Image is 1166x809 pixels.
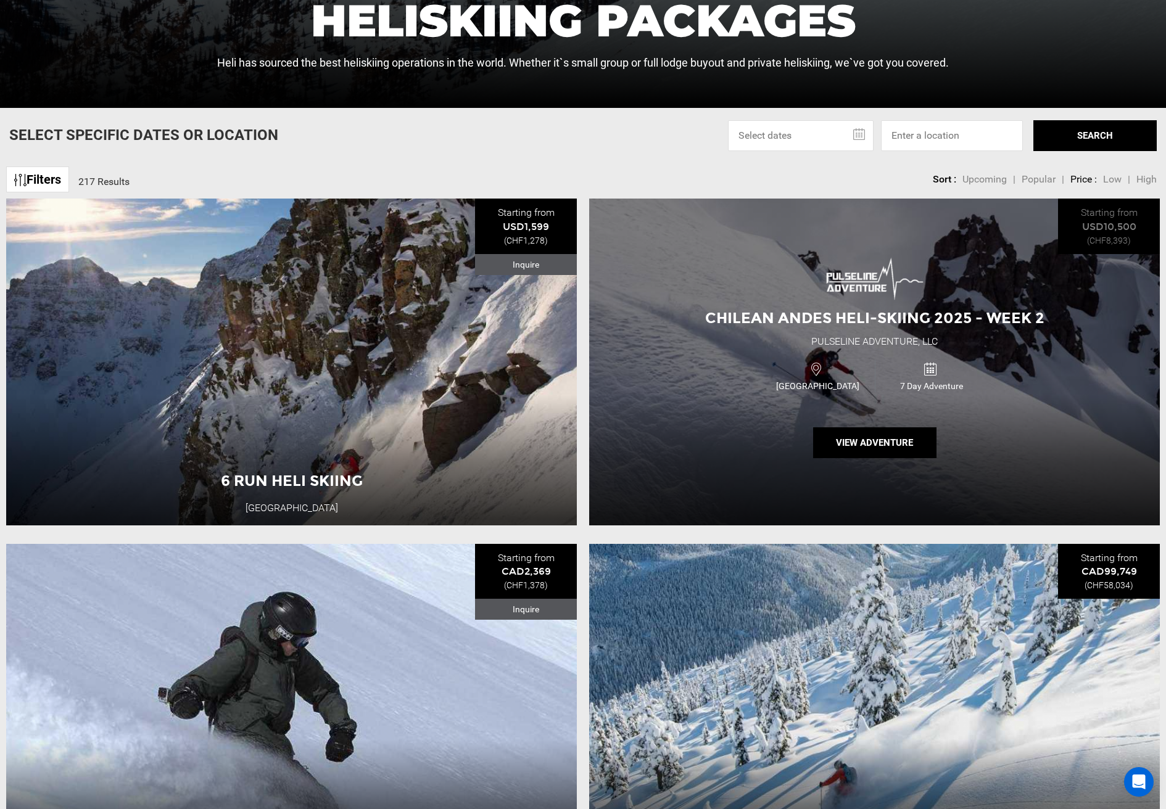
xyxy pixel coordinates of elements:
p: Heli has sourced the best heliskiing operations in the world. Whether it`s small group or full lo... [217,55,949,71]
div: Open Intercom Messenger [1124,767,1154,797]
span: [GEOGRAPHIC_DATA] [761,380,875,392]
img: images [825,257,924,302]
span: 217 Results [78,176,130,187]
button: SEARCH [1033,120,1157,151]
button: View Adventure [813,427,937,458]
div: Pulseline Adventure, LLC [811,335,938,349]
li: | [1128,173,1130,187]
img: btn-icon.svg [14,174,27,186]
span: Popular [1022,173,1056,185]
span: High [1136,173,1157,185]
input: Select dates [728,120,874,151]
span: Low [1103,173,1122,185]
p: Select Specific Dates Or Location [9,125,278,146]
li: Price : [1070,173,1097,187]
a: Filters [6,166,69,193]
li: Sort : [933,173,956,187]
li: | [1013,173,1015,187]
input: Enter a location [881,120,1023,151]
li: | [1062,173,1064,187]
span: Chilean Andes Heli-Skiing 2025 - Week 2 [705,309,1044,327]
span: 7 Day Adventure [875,380,989,392]
span: Upcoming [962,173,1007,185]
